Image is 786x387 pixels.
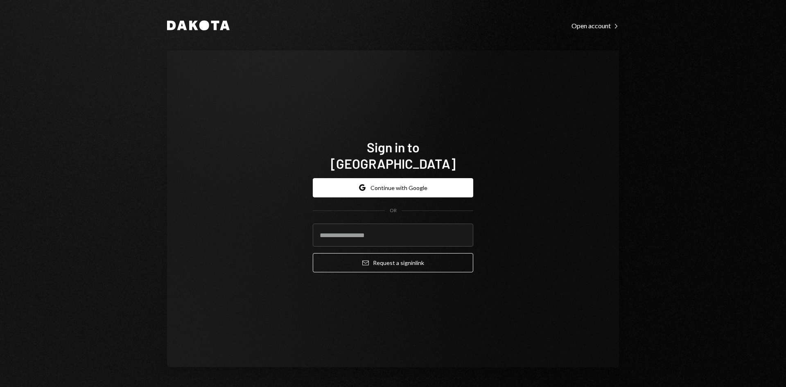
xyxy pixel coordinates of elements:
h1: Sign in to [GEOGRAPHIC_DATA] [313,139,473,172]
button: Request a signinlink [313,253,473,272]
div: OR [390,207,397,214]
button: Continue with Google [313,178,473,197]
div: Open account [571,22,619,30]
a: Open account [571,21,619,30]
